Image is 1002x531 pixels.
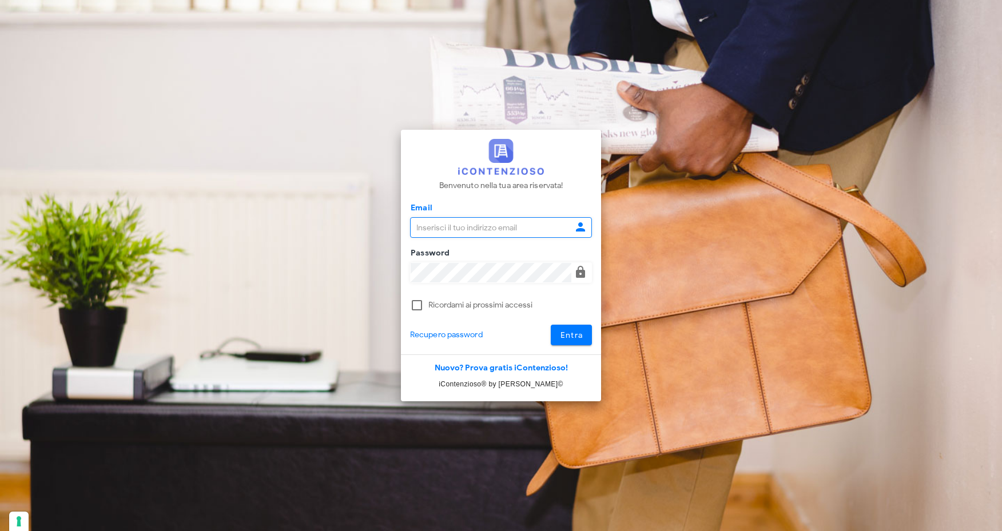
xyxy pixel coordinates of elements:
p: Benvenuto nella tua area riservata! [439,179,563,192]
span: Entra [560,330,583,340]
button: Entra [551,325,593,345]
p: iContenzioso® by [PERSON_NAME]© [401,378,601,390]
a: Recupero password [410,329,483,341]
label: Ricordami ai prossimi accessi [428,300,592,311]
label: Email [407,202,432,214]
button: Le tue preferenze relative al consenso per le tecnologie di tracciamento [9,512,29,531]
a: Nuovo? Prova gratis iContenzioso! [435,363,568,373]
label: Password [407,247,450,259]
input: Inserisci il tuo indirizzo email [411,218,571,237]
